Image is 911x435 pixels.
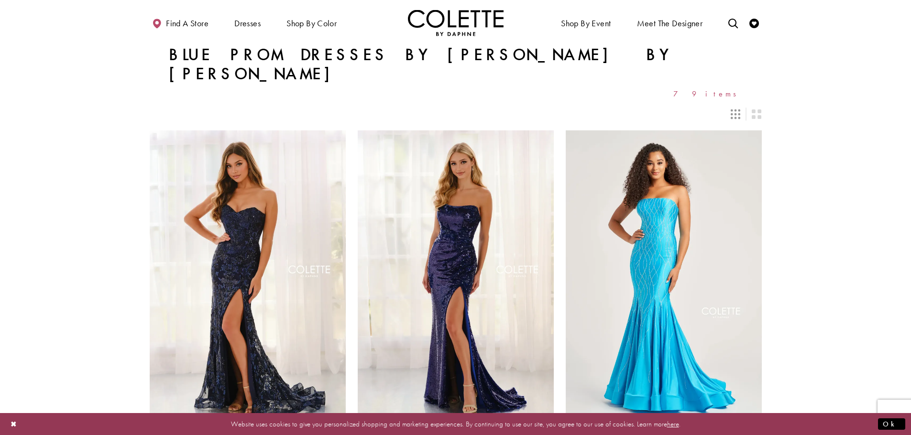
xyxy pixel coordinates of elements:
[561,19,611,28] span: Shop By Event
[232,10,263,36] span: Dresses
[69,417,842,430] p: Website uses cookies to give you personalized shopping and marketing experiences. By continuing t...
[150,10,211,36] a: Find a store
[559,10,613,36] span: Shop By Event
[284,10,339,36] span: Shop by color
[408,10,504,36] a: Visit Home Page
[878,418,905,430] button: Submit Dialog
[637,19,703,28] span: Meet the designer
[747,10,761,36] a: Check Wishlist
[673,90,743,98] span: 79 items
[166,19,209,28] span: Find a store
[6,415,22,432] button: Close Dialog
[358,130,554,415] a: Visit Colette by Daphne Style No. CL8300 Page
[726,10,740,36] a: Toggle search
[752,109,761,119] span: Switch layout to 2 columns
[667,419,679,428] a: here
[144,104,768,125] div: Layout Controls
[286,19,337,28] span: Shop by color
[566,130,762,415] a: Visit Colette by Daphne Style No. CL5106 Page
[408,10,504,36] img: Colette by Daphne
[635,10,705,36] a: Meet the designer
[731,109,740,119] span: Switch layout to 3 columns
[234,19,261,28] span: Dresses
[169,45,743,84] h1: Blue Prom Dresses by [PERSON_NAME] by [PERSON_NAME]
[150,130,346,415] a: Visit Colette by Daphne Style No. CL8440 Page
